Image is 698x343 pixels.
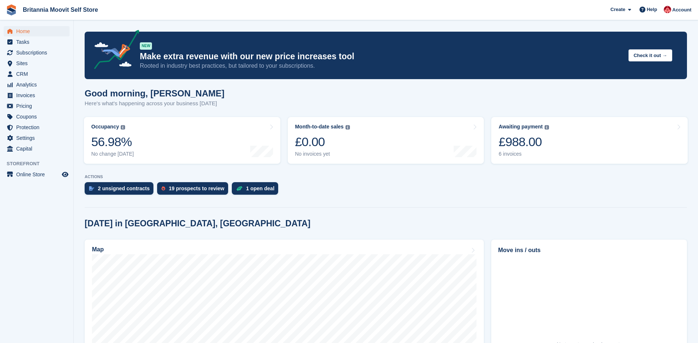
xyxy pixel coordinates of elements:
div: £0.00 [295,134,350,149]
p: Here's what's happening across your business [DATE] [85,99,224,108]
img: prospect-51fa495bee0391a8d652442698ab0144808aea92771e9ea1ae160a38d050c398.svg [162,186,165,191]
span: Tasks [16,37,60,47]
a: menu [4,169,70,180]
p: ACTIONS [85,174,687,179]
div: Occupancy [91,124,119,130]
span: Account [672,6,691,14]
span: Sites [16,58,60,68]
span: Online Store [16,169,60,180]
a: menu [4,26,70,36]
div: Month-to-date sales [295,124,344,130]
h2: [DATE] in [GEOGRAPHIC_DATA], [GEOGRAPHIC_DATA] [85,219,311,229]
div: NEW [140,42,152,50]
img: contract_signature_icon-13c848040528278c33f63329250d36e43548de30e8caae1d1a13099fd9432cc5.svg [89,186,94,191]
p: Make extra revenue with our new price increases tool [140,51,623,62]
button: Check it out → [628,49,672,61]
span: Home [16,26,60,36]
div: No invoices yet [295,151,350,157]
a: Occupancy 56.98% No change [DATE] [84,117,280,164]
span: Capital [16,144,60,154]
a: menu [4,90,70,100]
span: Protection [16,122,60,132]
span: Help [647,6,657,13]
h2: Map [92,246,104,253]
a: menu [4,101,70,111]
span: Invoices [16,90,60,100]
a: menu [4,37,70,47]
span: Settings [16,133,60,143]
div: Awaiting payment [499,124,543,130]
img: Jo Jopson [664,6,671,13]
div: 6 invoices [499,151,549,157]
img: deal-1b604bf984904fb50ccaf53a9ad4b4a5d6e5aea283cecdc64d6e3604feb123c2.svg [236,186,242,191]
p: Rooted in industry best practices, but tailored to your subscriptions. [140,62,623,70]
img: icon-info-grey-7440780725fd019a000dd9b08b2336e03edf1995a4989e88bcd33f0948082b44.svg [121,125,125,130]
a: menu [4,144,70,154]
a: menu [4,79,70,90]
a: menu [4,112,70,122]
div: 2 unsigned contracts [98,185,150,191]
a: menu [4,58,70,68]
a: Britannia Moovit Self Store [20,4,101,16]
span: Pricing [16,101,60,111]
div: 56.98% [91,134,134,149]
div: £988.00 [499,134,549,149]
a: Awaiting payment £988.00 6 invoices [491,117,688,164]
a: menu [4,47,70,58]
img: icon-info-grey-7440780725fd019a000dd9b08b2336e03edf1995a4989e88bcd33f0948082b44.svg [346,125,350,130]
a: menu [4,133,70,143]
span: CRM [16,69,60,79]
a: 1 open deal [232,182,282,198]
a: 2 unsigned contracts [85,182,157,198]
a: Month-to-date sales £0.00 No invoices yet [288,117,484,164]
h1: Good morning, [PERSON_NAME] [85,88,224,98]
div: No change [DATE] [91,151,134,157]
img: icon-info-grey-7440780725fd019a000dd9b08b2336e03edf1995a4989e88bcd33f0948082b44.svg [545,125,549,130]
a: Preview store [61,170,70,179]
a: menu [4,69,70,79]
a: 19 prospects to review [157,182,232,198]
div: 19 prospects to review [169,185,224,191]
h2: Move ins / outs [498,246,680,255]
span: Subscriptions [16,47,60,58]
img: stora-icon-8386f47178a22dfd0bd8f6a31ec36ba5ce8667c1dd55bd0f319d3a0aa187defe.svg [6,4,17,15]
img: price-adjustments-announcement-icon-8257ccfd72463d97f412b2fc003d46551f7dbcb40ab6d574587a9cd5c0d94... [88,30,139,72]
span: Storefront [7,160,73,167]
span: Coupons [16,112,60,122]
span: Create [610,6,625,13]
span: Analytics [16,79,60,90]
div: 1 open deal [246,185,274,191]
a: menu [4,122,70,132]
